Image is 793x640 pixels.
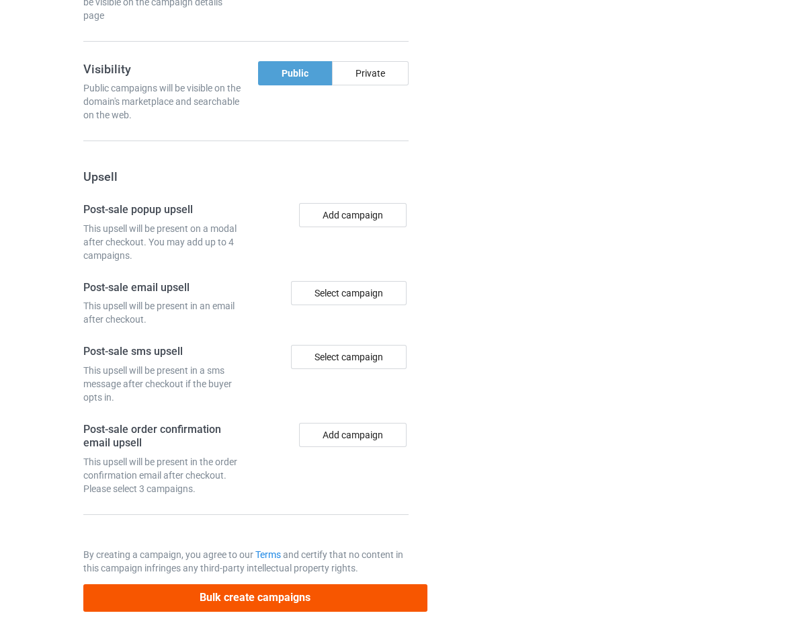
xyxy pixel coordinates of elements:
div: Select campaign [291,345,407,369]
div: Select campaign [291,281,407,305]
div: This upsell will be present in the order confirmation email after checkout. Please select 3 campa... [83,455,241,495]
button: Add campaign [299,423,407,447]
h4: Post-sale sms upsell [83,345,241,359]
div: This upsell will be present on a modal after checkout. You may add up to 4 campaigns. [83,222,241,262]
h4: Post-sale email upsell [83,281,241,295]
div: This upsell will be present in an email after checkout. [83,299,241,326]
div: Private [332,61,409,85]
h3: Upsell [83,169,409,184]
h4: Post-sale popup upsell [83,203,241,217]
p: By creating a campaign, you agree to our and certify that no content in this campaign infringes a... [83,548,409,575]
a: Terms [255,549,281,560]
div: Public campaigns will be visible on the domain's marketplace and searchable on the web. [83,81,241,122]
h3: Visibility [83,61,241,77]
button: Bulk create campaigns [83,584,428,612]
h4: Post-sale order confirmation email upsell [83,423,241,450]
div: This upsell will be present in a sms message after checkout if the buyer opts in. [83,364,241,404]
button: Add campaign [299,203,407,227]
div: Public [258,61,332,85]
